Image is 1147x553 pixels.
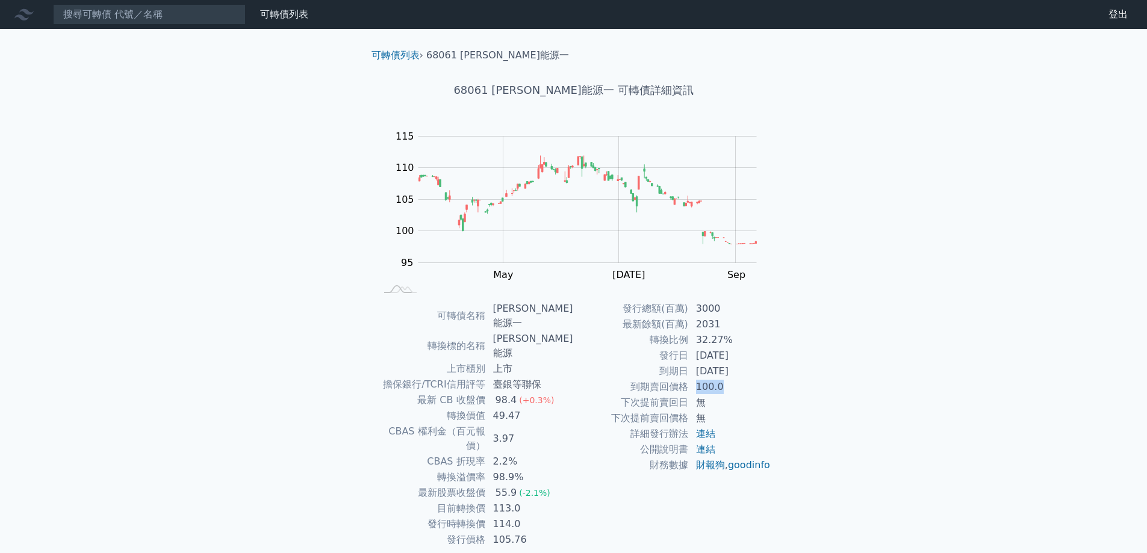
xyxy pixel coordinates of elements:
[696,428,715,439] a: 連結
[574,457,689,473] td: 財務數據
[486,361,574,377] td: 上市
[689,457,771,473] td: ,
[689,317,771,332] td: 2031
[376,516,486,532] td: 發行時轉換價
[376,301,486,331] td: 可轉債名稱
[396,131,414,142] tspan: 115
[612,269,645,280] tspan: [DATE]
[486,301,574,331] td: [PERSON_NAME]能源一
[728,459,770,471] a: goodinfo
[689,301,771,317] td: 3000
[486,331,574,361] td: [PERSON_NAME]能源
[53,4,246,25] input: 搜尋可轉債 代號／名稱
[486,424,574,454] td: 3.97
[486,532,574,548] td: 105.76
[574,317,689,332] td: 最新餘額(百萬)
[376,454,486,469] td: CBAS 折現率
[696,459,725,471] a: 財報狗
[396,162,414,173] tspan: 110
[376,361,486,377] td: 上市櫃別
[574,395,689,410] td: 下次提前賣回日
[574,363,689,379] td: 到期日
[486,469,574,485] td: 98.9%
[260,8,308,20] a: 可轉債列表
[1099,5,1137,24] a: 登出
[376,424,486,454] td: CBAS 權利金（百元報價）
[689,332,771,348] td: 32.27%
[519,488,550,498] span: (-2.1%)
[689,363,771,379] td: [DATE]
[401,257,413,268] tspan: 95
[519,395,554,405] span: (+0.3%)
[689,379,771,395] td: 100.0
[362,82,786,99] h1: 68061 [PERSON_NAME]能源一 可轉債詳細資訊
[689,410,771,426] td: 無
[486,408,574,424] td: 49.47
[396,225,414,236] tspan: 100
[574,348,689,363] td: 發行日
[493,269,513,280] tspan: May
[376,532,486,548] td: 發行價格
[574,410,689,426] td: 下次提前賣回價格
[376,377,486,392] td: 擔保銀行/TCRI信用評等
[371,49,420,61] a: 可轉債列表
[493,393,520,407] div: 98.4
[376,331,486,361] td: 轉換標的名稱
[493,486,520,500] div: 55.9
[574,332,689,348] td: 轉換比例
[727,269,745,280] tspan: Sep
[371,48,423,63] li: ›
[574,442,689,457] td: 公開說明書
[574,379,689,395] td: 到期賣回價格
[574,426,689,442] td: 詳細發行辦法
[486,377,574,392] td: 臺銀等聯保
[486,454,574,469] td: 2.2%
[426,48,569,63] li: 68061 [PERSON_NAME]能源一
[486,516,574,532] td: 114.0
[696,443,715,455] a: 連結
[376,408,486,424] td: 轉換價值
[689,395,771,410] td: 無
[376,501,486,516] td: 目前轉換價
[689,348,771,363] td: [DATE]
[376,392,486,408] td: 最新 CB 收盤價
[376,485,486,501] td: 最新股票收盤價
[396,194,414,205] tspan: 105
[376,469,486,485] td: 轉換溢價率
[486,501,574,516] td: 113.0
[390,131,775,280] g: Chart
[574,301,689,317] td: 發行總額(百萬)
